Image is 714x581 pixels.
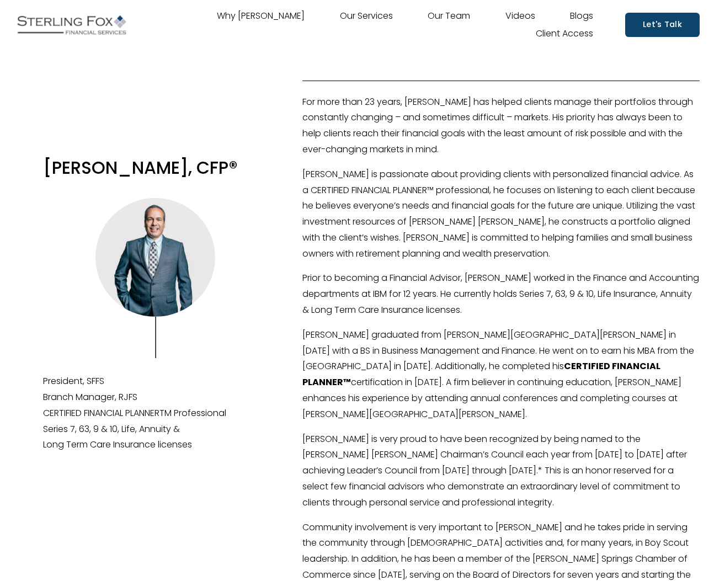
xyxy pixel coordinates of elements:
p: [PERSON_NAME] graduated from [PERSON_NAME][GEOGRAPHIC_DATA][PERSON_NAME] in [DATE] with a BS in B... [302,327,700,423]
a: Client Access [536,25,593,42]
a: Our Services [340,7,393,25]
p: President, SFFS Branch Manager, RJFS CERTIFIED FINANCIAL PLANNERTM Professional Series 7, 63, 9 &... [43,374,268,453]
p: For more than 23 years, [PERSON_NAME] has helped clients manage their portfolios through constant... [302,94,700,158]
p: Prior to becoming a Financial Advisor, [PERSON_NAME] worked in the Finance and Accounting departm... [302,270,700,318]
a: Blogs [570,7,593,25]
p: [PERSON_NAME] is very proud to have been recognized by being named to the [PERSON_NAME] [PERSON_N... [302,431,700,511]
a: Let's Talk [625,13,700,36]
img: Sterling Fox Financial Services [14,11,129,39]
a: Our Team [428,7,470,25]
a: Videos [505,7,535,25]
h3: [PERSON_NAME], CFP® [43,156,268,179]
p: [PERSON_NAME] is passionate about providing clients with personalized financial advice. As a CERT... [302,167,700,262]
a: Why [PERSON_NAME] [217,7,305,25]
